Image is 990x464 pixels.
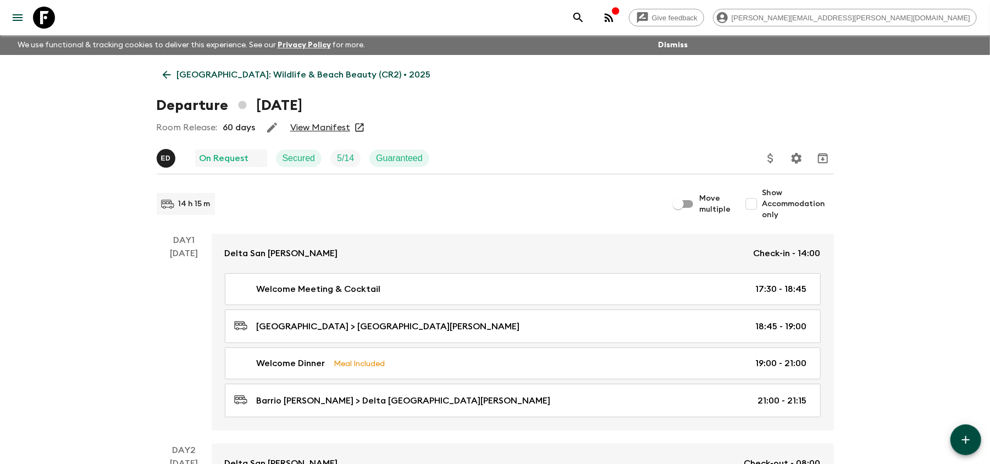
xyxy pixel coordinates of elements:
span: Give feedback [646,14,704,22]
p: 18:45 - 19:00 [756,320,807,333]
a: [GEOGRAPHIC_DATA] > [GEOGRAPHIC_DATA][PERSON_NAME]18:45 - 19:00 [225,310,821,343]
p: We use functional & tracking cookies to deliver this experience. See our for more. [13,35,370,55]
div: [DATE] [170,247,198,430]
span: Show Accommodation only [762,187,834,220]
p: 5 / 14 [337,152,354,165]
a: Welcome DinnerMeal Included19:00 - 21:00 [225,347,821,379]
p: 60 days [223,121,256,134]
a: Barrio [PERSON_NAME] > Delta [GEOGRAPHIC_DATA][PERSON_NAME]21:00 - 21:15 [225,384,821,417]
span: Edwin Duarte Ríos [157,152,178,161]
p: Room Release: [157,121,218,134]
p: [GEOGRAPHIC_DATA]: Wildlife & Beach Beauty (CR2) • 2025 [177,68,431,81]
button: ED [157,149,178,168]
button: Settings [786,147,808,169]
div: Secured [276,150,322,167]
a: View Manifest [290,122,350,133]
p: Day 1 [157,234,212,247]
button: Update Price, Early Bird Discount and Costs [760,147,782,169]
button: Dismiss [655,37,690,53]
p: Check-in - 14:00 [754,247,821,260]
p: Secured [283,152,316,165]
a: Delta San [PERSON_NAME]Check-in - 14:00 [212,234,834,273]
span: Move multiple [700,193,732,215]
p: 17:30 - 18:45 [756,283,807,296]
p: 21:00 - 21:15 [758,394,807,407]
p: 14 h 15 m [179,198,211,209]
p: E D [161,154,171,163]
button: search adventures [567,7,589,29]
p: Delta San [PERSON_NAME] [225,247,338,260]
p: Guaranteed [376,152,423,165]
button: Archive (Completed, Cancelled or Unsynced Departures only) [812,147,834,169]
span: [PERSON_NAME][EMAIL_ADDRESS][PERSON_NAME][DOMAIN_NAME] [726,14,976,22]
div: [PERSON_NAME][EMAIL_ADDRESS][PERSON_NAME][DOMAIN_NAME] [713,9,977,26]
a: [GEOGRAPHIC_DATA]: Wildlife & Beach Beauty (CR2) • 2025 [157,64,437,86]
a: Welcome Meeting & Cocktail17:30 - 18:45 [225,273,821,305]
p: Welcome Dinner [257,357,325,370]
a: Privacy Policy [278,41,331,49]
button: menu [7,7,29,29]
p: Welcome Meeting & Cocktail [257,283,381,296]
h1: Departure [DATE] [157,95,302,117]
a: Give feedback [629,9,704,26]
p: On Request [200,152,249,165]
p: Barrio [PERSON_NAME] > Delta [GEOGRAPHIC_DATA][PERSON_NAME] [257,394,551,407]
div: Trip Fill [330,150,361,167]
p: Day 2 [157,444,212,457]
p: 19:00 - 21:00 [756,357,807,370]
p: [GEOGRAPHIC_DATA] > [GEOGRAPHIC_DATA][PERSON_NAME] [257,320,520,333]
p: Meal Included [334,357,385,369]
